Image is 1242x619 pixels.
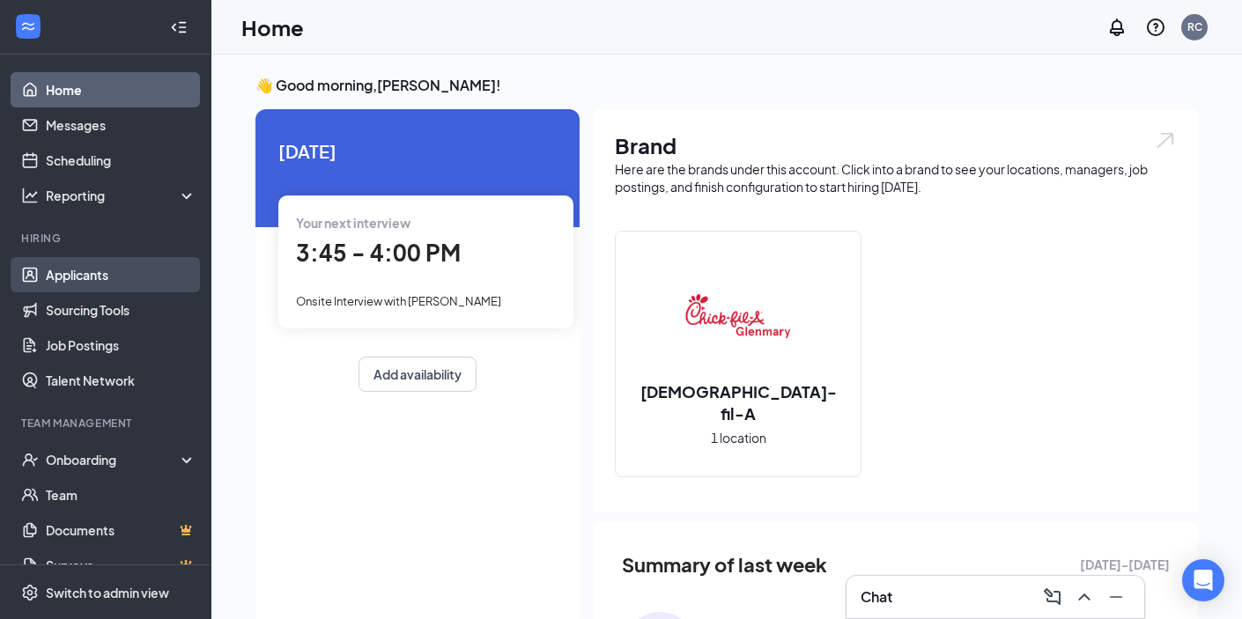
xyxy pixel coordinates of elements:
[46,107,196,143] a: Messages
[21,451,39,468] svg: UserCheck
[1042,586,1063,608] svg: ComposeMessage
[296,238,461,267] span: 3:45 - 4:00 PM
[296,294,501,308] span: Onsite Interview with [PERSON_NAME]
[1080,555,1170,574] span: [DATE] - [DATE]
[21,584,39,601] svg: Settings
[21,416,193,431] div: Team Management
[241,12,304,42] h1: Home
[616,380,861,424] h2: [DEMOGRAPHIC_DATA]-fil-A
[1182,559,1224,601] div: Open Intercom Messenger
[711,428,766,447] span: 1 location
[278,137,557,165] span: [DATE]
[46,72,196,107] a: Home
[255,76,1198,95] h3: 👋 Good morning, [PERSON_NAME] !
[19,18,37,35] svg: WorkstreamLogo
[296,215,410,231] span: Your next interview
[46,292,196,328] a: Sourcing Tools
[46,328,196,363] a: Job Postings
[46,512,196,548] a: DocumentsCrown
[1074,586,1095,608] svg: ChevronUp
[170,18,188,36] svg: Collapse
[615,130,1177,160] h1: Brand
[1102,583,1130,611] button: Minimize
[46,548,196,583] a: SurveysCrown
[1106,17,1127,38] svg: Notifications
[21,231,193,246] div: Hiring
[1187,19,1202,34] div: RC
[21,187,39,204] svg: Analysis
[1105,586,1127,608] svg: Minimize
[359,357,477,392] button: Add availability
[46,477,196,512] a: Team
[622,549,827,580] span: Summary of last week
[46,143,196,178] a: Scheduling
[46,584,169,601] div: Switch to admin view
[46,257,196,292] a: Applicants
[1154,130,1177,151] img: open.6027fd2a22e1237b5b06.svg
[682,261,795,373] img: Chick-fil-A
[46,187,197,204] div: Reporting
[861,587,892,607] h3: Chat
[1145,17,1166,38] svg: QuestionInfo
[46,363,196,398] a: Talent Network
[1039,583,1067,611] button: ComposeMessage
[615,160,1177,195] div: Here are the brands under this account. Click into a brand to see your locations, managers, job p...
[1070,583,1098,611] button: ChevronUp
[46,451,181,468] div: Onboarding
